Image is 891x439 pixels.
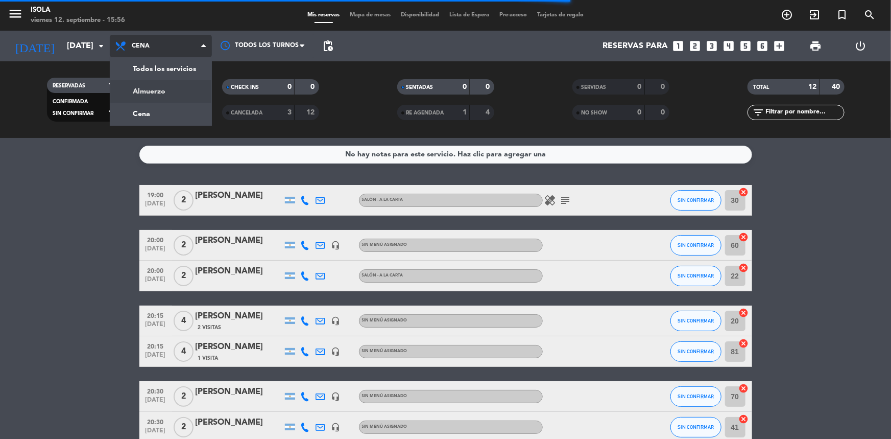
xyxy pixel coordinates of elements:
span: Sin menú asignado [362,349,407,353]
div: [PERSON_NAME] [196,416,282,429]
span: Mapa de mesas [345,12,396,18]
span: 2 [174,235,194,256]
i: looks_3 [705,39,718,53]
i: search [863,9,876,21]
strong: 0 [287,83,292,90]
div: LOG OUT [838,31,883,61]
i: looks_5 [739,39,752,53]
span: 20:30 [143,385,168,397]
strong: 0 [661,109,667,116]
button: menu [8,6,23,25]
i: filter_list [753,106,765,119]
i: cancel [739,232,749,242]
span: 4 [174,311,194,331]
span: CANCELADA [231,110,263,115]
span: SIN CONFIRMAR [678,318,714,324]
strong: 0 [661,83,667,90]
span: print [809,40,822,52]
input: Filtrar por nombre... [765,107,844,118]
span: 20:30 [143,415,168,427]
strong: 40 [832,83,842,90]
span: 2 [174,190,194,211]
strong: 3 [287,109,292,116]
i: headset_mic [331,423,341,432]
div: [PERSON_NAME] [196,340,282,354]
i: looks_4 [722,39,735,53]
span: Pre-acceso [494,12,532,18]
i: healing [544,194,557,206]
i: [DATE] [8,35,62,57]
span: 19:00 [143,189,168,200]
button: SIN CONFIRMAR [670,235,721,256]
span: 20:00 [143,234,168,245]
i: arrow_drop_down [95,40,107,52]
span: SIN CONFIRMAR [53,111,94,116]
strong: 1 [463,109,467,116]
div: No hay notas para este servicio. Haz clic para agregar una [345,149,546,160]
i: menu [8,6,23,21]
strong: 0 [310,83,317,90]
strong: 0 [638,83,642,90]
strong: 0 [463,83,467,90]
i: looks_one [671,39,685,53]
a: Almuerzo [110,80,211,103]
i: cancel [739,263,749,273]
span: [DATE] [143,200,168,212]
span: Tarjetas de regalo [532,12,589,18]
i: headset_mic [331,316,341,326]
span: 2 [174,417,194,437]
strong: 12 [108,82,116,89]
strong: 0 [486,83,492,90]
span: Cena [132,42,150,50]
span: Sin menú asignado [362,394,407,398]
i: exit_to_app [808,9,821,21]
strong: 4 [486,109,492,116]
strong: 0 [638,109,642,116]
i: add_box [773,39,786,53]
span: RESERVADAS [53,83,86,88]
i: add_circle_outline [781,9,793,21]
div: [PERSON_NAME] [196,189,282,202]
i: turned_in_not [836,9,848,21]
span: CONFIRMADA [53,99,88,104]
strong: 12 [306,109,317,116]
span: [DATE] [143,321,168,333]
div: [PERSON_NAME] [196,234,282,247]
strong: 12 [108,109,116,117]
i: cancel [739,338,749,349]
span: SENTADAS [406,85,434,90]
span: 20:00 [143,264,168,276]
span: 1 Visita [198,354,219,362]
span: Salón - A la Carta [362,198,403,202]
span: 20:15 [143,340,168,352]
span: Salón - A la Carta [362,273,403,278]
i: looks_6 [756,39,769,53]
div: viernes 12. septiembre - 15:56 [31,15,125,26]
span: NO SHOW [582,110,608,115]
span: Sin menú asignado [362,425,407,429]
i: power_settings_new [855,40,867,52]
div: Isola [31,5,125,15]
span: 2 Visitas [198,324,222,332]
span: TOTAL [754,85,769,90]
button: SIN CONFIRMAR [670,266,721,286]
i: headset_mic [331,241,341,250]
span: SIN CONFIRMAR [678,394,714,399]
div: [PERSON_NAME] [196,385,282,399]
span: SIN CONFIRMAR [678,197,714,203]
button: SIN CONFIRMAR [670,386,721,407]
span: RE AGENDADA [406,110,444,115]
span: 20:15 [143,309,168,321]
span: [DATE] [143,397,168,408]
span: pending_actions [322,40,334,52]
i: headset_mic [331,392,341,401]
span: Mis reservas [302,12,345,18]
span: Disponibilidad [396,12,444,18]
a: Todos los servicios [110,58,211,80]
strong: 12 [809,83,817,90]
span: Lista de Espera [444,12,494,18]
i: cancel [739,308,749,318]
span: CHECK INS [231,85,259,90]
span: SIN CONFIRMAR [678,349,714,354]
i: cancel [739,414,749,424]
